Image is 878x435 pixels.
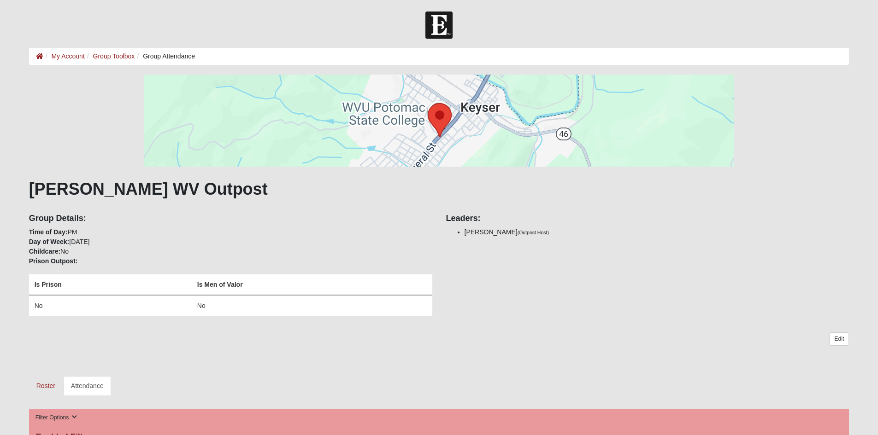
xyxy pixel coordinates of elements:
strong: Childcare: [29,248,60,255]
a: Attendance [64,376,111,395]
li: [PERSON_NAME] [465,227,849,237]
strong: Prison Outpost: [29,257,78,265]
th: Is Men of Valor [192,274,432,295]
small: (Outpost Host) [518,230,549,235]
td: No [192,295,432,316]
img: Church of Eleven22 Logo [425,12,453,39]
li: Group Attendance [135,52,195,61]
button: Filter Options [33,413,80,423]
strong: Day of Week: [29,238,70,245]
h4: Group Details: [29,214,432,224]
a: Roster [29,376,63,395]
td: No [29,295,192,316]
div: PM [DATE] No [22,207,439,325]
a: Edit [829,332,849,346]
h4: Leaders: [446,214,849,224]
h1: [PERSON_NAME] WV Outpost [29,179,849,199]
a: Group Toolbox [93,52,135,60]
th: Is Prison [29,274,192,295]
a: My Account [51,52,84,60]
strong: Time of Day: [29,228,68,236]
